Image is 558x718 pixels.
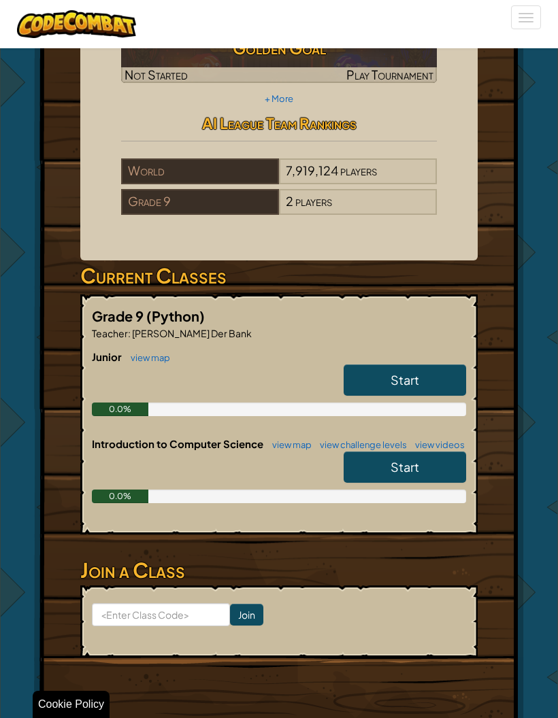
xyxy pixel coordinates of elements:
[391,459,419,475] span: Start
[121,171,437,187] a: World7,919,124players
[121,158,279,184] div: World
[92,307,146,324] span: Grade 9
[295,193,332,209] span: players
[80,260,478,291] h3: Current Classes
[286,193,293,209] span: 2
[121,28,437,83] a: Golden GoalNot StartedPlay Tournament
[33,691,110,718] div: Cookie Policy
[340,163,377,178] span: players
[202,114,357,133] span: AI League Team Rankings
[146,307,205,324] span: (Python)
[391,372,419,388] span: Start
[131,327,252,339] span: [PERSON_NAME] Der Bank
[92,350,124,363] span: Junior
[92,403,148,416] div: 0.0%
[286,163,338,178] span: 7,919,124
[80,555,478,585] h3: Join a Class
[17,10,136,38] img: CodeCombat logo
[408,439,465,450] a: view videos
[346,67,433,82] span: Play Tournament
[92,603,230,626] input: <Enter Class Code>
[128,327,131,339] span: :
[121,189,279,215] div: Grade 9
[121,202,437,218] a: Grade 92players
[265,439,312,450] a: view map
[313,439,407,450] a: view challenge levels
[230,604,263,626] input: Join
[92,327,128,339] span: Teacher
[92,437,265,450] span: Introduction to Computer Science
[124,352,170,363] a: view map
[265,93,293,104] a: + More
[92,490,148,503] div: 0.0%
[125,67,188,82] span: Not Started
